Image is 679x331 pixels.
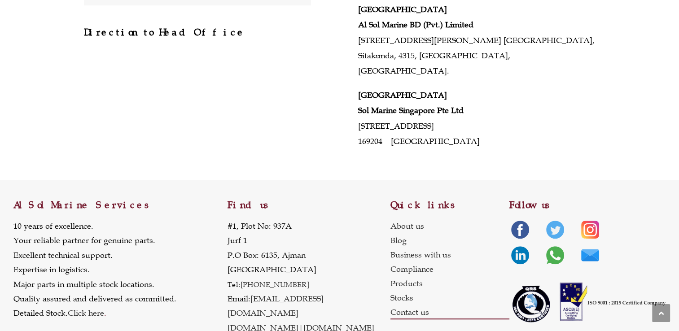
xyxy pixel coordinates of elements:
a: Blog [390,233,509,248]
span: . [68,308,106,318]
a: Compliance [390,262,509,276]
p: [STREET_ADDRESS][PERSON_NAME] [GEOGRAPHIC_DATA], Sitakunda, 4315, [GEOGRAPHIC_DATA], [GEOGRAPHIC_... [358,2,595,78]
a: [EMAIL_ADDRESS][DOMAIN_NAME] [228,294,324,318]
span: Tel: [228,280,241,289]
p: [STREET_ADDRESS] 169204 – [GEOGRAPHIC_DATA] [358,87,595,149]
a: Scroll to the top of the page [652,304,670,322]
a: Stocks [390,291,509,305]
p: 10 years of excellence. Your reliable partner for genuine parts. Excellent technical support. Exp... [13,219,176,321]
a: Click here [68,308,104,318]
strong: [GEOGRAPHIC_DATA] [358,4,447,14]
iframe: 25.431702654679253, 55.53054653045025 [84,46,311,131]
strong: Al Sol Marine BD (Pvt.) Limited [358,20,473,30]
h2: Follow us [509,200,666,210]
h2: Quick links [390,200,509,210]
h2: Find us [228,200,390,210]
h2: Direction to Head Office [84,28,311,37]
a: Business with us [390,248,509,262]
strong: [GEOGRAPHIC_DATA] [358,90,447,100]
strong: Sol Marine Singapore Pte Ltd [358,105,464,115]
a: Contact us [390,305,509,319]
a: Products [390,276,509,291]
a: About us [390,219,509,233]
h2: Al Sol Marine Services [13,200,228,210]
a: [PHONE_NUMBER] [240,280,309,289]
